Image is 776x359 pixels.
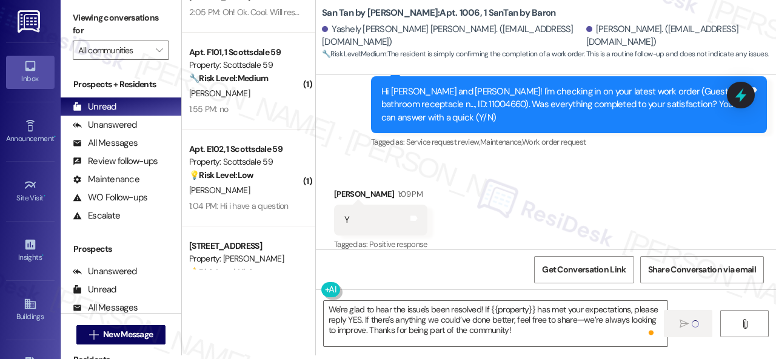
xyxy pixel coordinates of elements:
[189,156,301,168] div: Property: Scottsdale 59
[480,137,522,147] span: Maintenance ,
[189,59,301,71] div: Property: Scottsdale 59
[334,235,427,253] div: Tagged as:
[73,119,137,131] div: Unanswered
[61,243,181,255] div: Prospects
[189,240,301,252] div: [STREET_ADDRESS]
[103,328,153,341] span: New Message
[648,263,756,276] span: Share Conversation via email
[740,319,749,329] i: 
[61,78,181,91] div: Prospects + Residents
[44,192,45,200] span: •
[189,252,301,265] div: Property: [PERSON_NAME]
[6,56,55,88] a: Inbox
[156,45,162,55] i: 
[680,319,689,329] i: 
[189,185,250,196] span: [PERSON_NAME]
[189,7,494,18] div: 2:05 PM: Oh! Ok. Cool. Will resubmit in a few weeks if they aren't replaced before then..
[73,137,138,150] div: All Messages
[189,46,301,59] div: Apt. F101, 1 Scottsdale 59
[322,23,583,49] div: Yashely [PERSON_NAME] [PERSON_NAME]. ([EMAIL_ADDRESS][DOMAIN_NAME])
[73,265,137,278] div: Unanswered
[640,256,764,283] button: Share Conversation via email
[18,10,42,33] img: ResiDesk Logo
[371,133,767,151] div: Tagged as:
[73,191,147,204] div: WO Follow-ups
[89,330,98,340] i: 
[73,301,138,314] div: All Messages
[73,283,116,296] div: Unread
[73,209,120,222] div: Escalate
[73,155,158,168] div: Review follow-ups
[6,175,55,208] a: Site Visit •
[189,170,253,180] strong: 💡 Risk Level: Low
[322,7,555,19] b: San Tan by [PERSON_NAME]: Apt. 1006, 1 SanTan by Baron
[73,8,169,41] label: Viewing conversations for
[189,88,250,99] span: [PERSON_NAME]
[73,173,139,186] div: Maintenance
[6,294,55,326] a: Buildings
[324,301,667,346] textarea: To enrich screen reader interactions, please activate Accessibility in Grammarly extension settings
[6,234,55,267] a: Insights •
[189,104,228,114] div: 1:55 PM: no
[189,200,289,211] div: 1:04 PM: Hi i have a question
[522,137,586,147] span: Work order request
[542,263,626,276] span: Get Conversation Link
[344,214,349,226] div: Y
[42,251,44,260] span: •
[334,188,427,205] div: [PERSON_NAME]
[189,143,301,156] div: Apt. E102, 1 Scottsdale 59
[54,133,56,141] span: •
[406,137,480,147] span: Service request review ,
[381,85,748,124] div: Hi [PERSON_NAME] and [PERSON_NAME]! I'm checking in on your latest work order (Guest bathroom rec...
[78,41,150,60] input: All communities
[189,266,255,277] strong: ⚠️ Risk Level: High
[369,239,427,249] span: Positive response
[322,49,386,59] strong: 🔧 Risk Level: Medium
[322,48,768,61] span: : The resident is simply confirming the completion of a work order. This is a routine follow-up a...
[586,23,768,49] div: [PERSON_NAME]. ([EMAIL_ADDRESS][DOMAIN_NAME])
[395,188,423,200] div: 1:09 PM
[189,73,268,84] strong: 🔧 Risk Level: Medium
[76,325,166,344] button: New Message
[73,100,116,113] div: Unread
[534,256,634,283] button: Get Conversation Link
